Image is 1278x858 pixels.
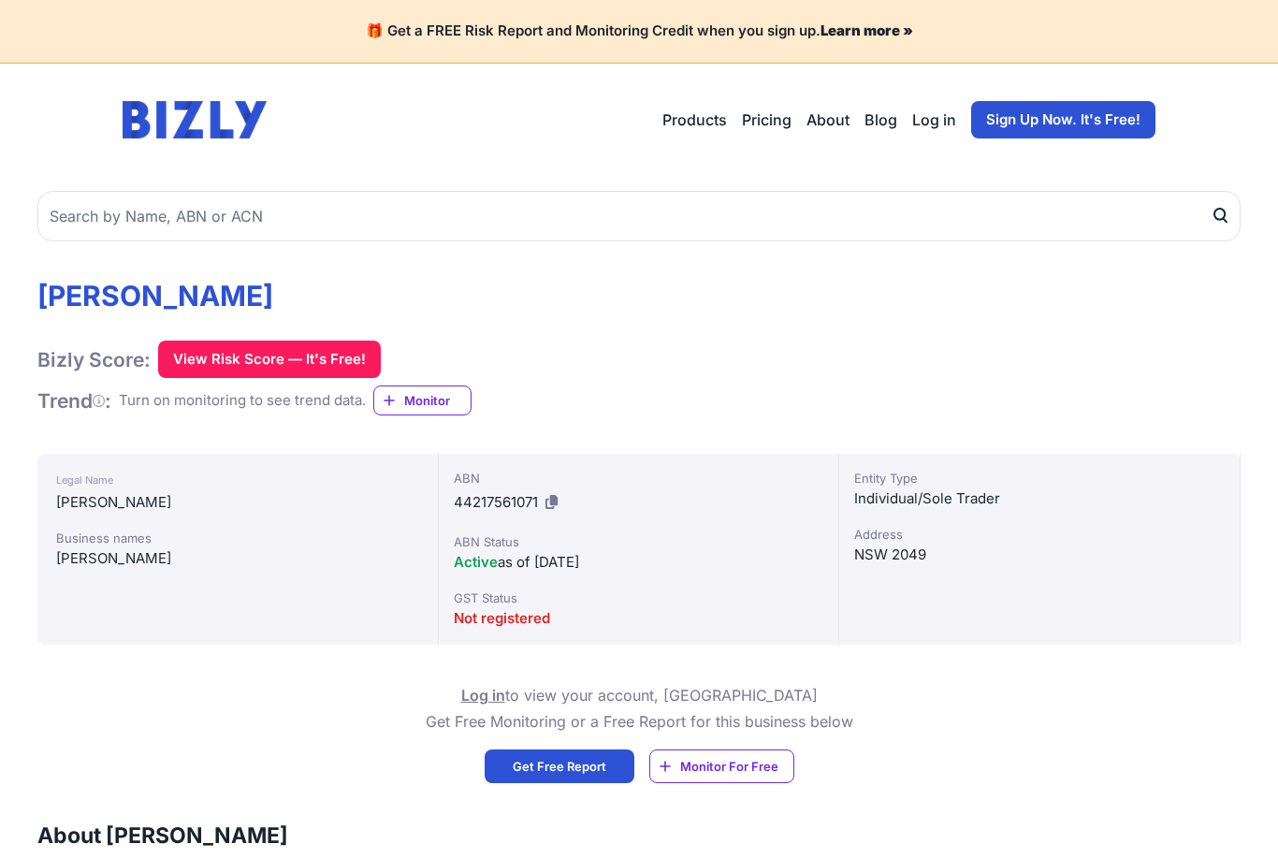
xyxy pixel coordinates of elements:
[454,532,824,551] div: ABN Status
[912,109,956,131] a: Log in
[454,551,824,574] div: as of [DATE]
[854,544,1225,566] div: NSW 2049
[22,22,1256,40] h4: 🎁 Get a FREE Risk Report and Monitoring Credit when you sign up.
[454,609,550,627] span: Not registered
[454,493,538,511] a: 44217561071
[971,101,1155,138] a: Sign Up Now. It's Free!
[373,385,472,415] a: Monitor
[37,191,1241,241] input: Search by Name, ABN or ACN
[854,487,1225,510] div: Individual/Sole Trader
[649,749,794,783] a: Monitor For Free
[742,109,791,131] a: Pricing
[662,109,727,131] button: Products
[56,529,419,547] div: Business names
[864,109,897,131] a: Blog
[454,589,824,607] div: GST Status
[56,547,419,570] div: [PERSON_NAME]
[806,109,850,131] a: About
[37,821,1241,851] h3: About [PERSON_NAME]
[119,390,366,412] div: Turn on monitoring to see trend data.
[56,469,419,491] div: Legal Name
[454,553,498,571] span: Active
[461,686,505,705] a: Log in
[404,391,471,410] span: Monitor
[454,469,824,487] div: ABN
[513,757,606,776] span: Get Free Report
[854,525,1225,544] div: Address
[37,347,151,372] h1: Bizly Score:
[854,469,1225,487] div: Entity Type
[37,388,111,414] h1: Trend :
[485,749,634,783] a: Get Free Report
[821,22,913,39] a: Learn more »
[680,757,778,776] span: Monitor For Free
[158,341,381,378] button: View Risk Score — It's Free!
[56,491,419,514] div: [PERSON_NAME]
[37,279,472,313] h1: [PERSON_NAME]
[426,682,853,734] p: to view your account, [GEOGRAPHIC_DATA] Get Free Monitoring or a Free Report for this business below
